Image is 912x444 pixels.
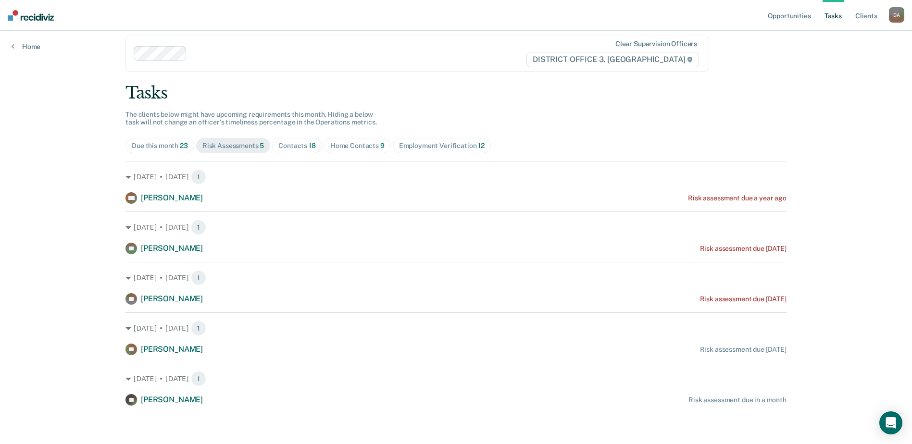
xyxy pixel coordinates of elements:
span: 1 [191,321,206,336]
div: [DATE] • [DATE] 1 [125,371,787,386]
div: Home Contacts [330,142,385,150]
span: 1 [191,371,206,386]
div: Due this month [132,142,188,150]
span: 5 [260,142,264,149]
div: Contacts [278,142,316,150]
span: [PERSON_NAME] [141,244,203,253]
span: DISTRICT OFFICE 3, [GEOGRAPHIC_DATA] [526,52,699,67]
div: Risk assessment due [DATE] [700,345,787,354]
div: [DATE] • [DATE] 1 [125,169,787,185]
div: Risk assessment due a year ago [688,194,787,202]
div: Tasks [125,83,787,103]
span: 12 [478,142,485,149]
div: [DATE] • [DATE] 1 [125,321,787,336]
span: 23 [180,142,188,149]
div: Risk Assessments [202,142,264,150]
div: [DATE] • [DATE] 1 [125,270,787,285]
a: Home [12,42,40,51]
span: 1 [191,270,206,285]
div: Open Intercom Messenger [879,411,902,434]
div: Clear supervision officers [615,40,697,48]
span: The clients below might have upcoming requirements this month. Hiding a below task will not chang... [125,111,377,126]
span: [PERSON_NAME] [141,294,203,303]
div: Employment Verification [399,142,485,150]
span: [PERSON_NAME] [141,395,203,404]
div: Risk assessment due in a month [688,396,787,404]
span: 1 [191,220,206,235]
div: Risk assessment due [DATE] [700,245,787,253]
span: [PERSON_NAME] [141,193,203,202]
div: D A [889,7,904,23]
span: 1 [191,169,206,185]
span: [PERSON_NAME] [141,345,203,354]
span: 18 [309,142,316,149]
img: Recidiviz [8,10,54,21]
span: 9 [380,142,385,149]
div: Risk assessment due [DATE] [700,295,787,303]
div: [DATE] • [DATE] 1 [125,220,787,235]
button: DA [889,7,904,23]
